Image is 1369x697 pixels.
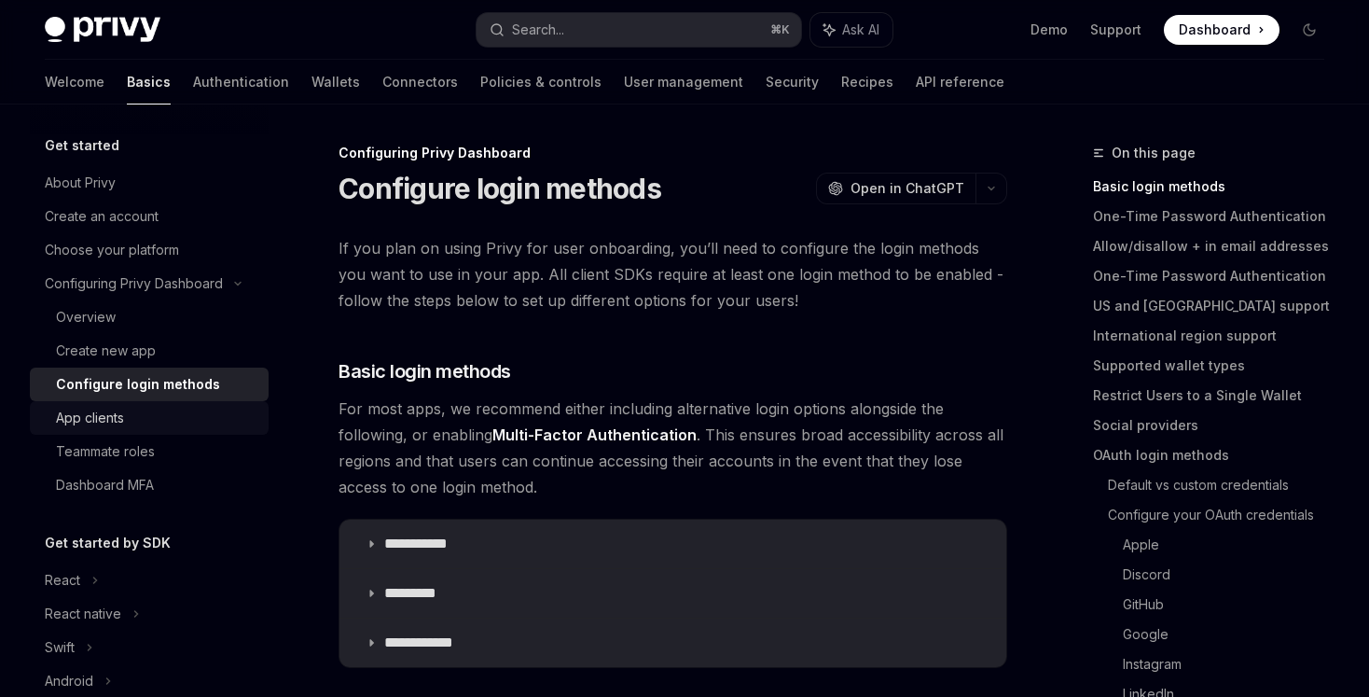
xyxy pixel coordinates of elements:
a: Basics [127,60,171,105]
div: Configuring Privy Dashboard [339,144,1007,162]
div: Configure login methods [56,373,220,396]
a: Demo [1030,21,1068,39]
a: Google [1123,620,1339,649]
div: Configuring Privy Dashboard [45,272,223,295]
a: OAuth login methods [1093,440,1339,470]
div: Android [45,670,93,692]
div: React native [45,603,121,625]
span: ⌘ K [770,22,790,37]
div: Overview [56,306,116,328]
a: Multi-Factor Authentication [492,425,697,445]
a: User management [624,60,743,105]
a: Support [1090,21,1141,39]
a: Dashboard MFA [30,468,269,502]
div: Swift [45,636,75,659]
img: dark logo [45,17,160,43]
a: API reference [916,60,1004,105]
button: Ask AI [810,13,892,47]
a: Basic login methods [1093,172,1339,202]
a: Discord [1123,560,1339,590]
h5: Get started [45,134,119,157]
a: Policies & controls [480,60,602,105]
div: Search... [512,19,564,41]
span: Dashboard [1179,21,1251,39]
a: Default vs custom credentials [1108,470,1339,500]
a: App clients [30,401,269,435]
a: Apple [1123,530,1339,560]
button: Open in ChatGPT [816,173,975,204]
div: About Privy [45,172,116,194]
span: On this page [1112,142,1196,164]
span: For most apps, we recommend either including alternative login options alongside the following, o... [339,396,1007,500]
span: If you plan on using Privy for user onboarding, you’ll need to configure the login methods you wa... [339,235,1007,314]
span: Open in ChatGPT [850,179,964,198]
a: International region support [1093,321,1339,351]
div: Dashboard MFA [56,474,154,496]
a: Recipes [841,60,893,105]
h1: Configure login methods [339,172,661,205]
a: Teammate roles [30,435,269,468]
a: Create new app [30,334,269,368]
span: Basic login methods [339,358,511,384]
div: Teammate roles [56,440,155,463]
a: Wallets [311,60,360,105]
a: Social providers [1093,411,1339,440]
button: Search...⌘K [477,13,802,47]
a: Instagram [1123,649,1339,679]
a: About Privy [30,166,269,200]
a: One-Time Password Authentication [1093,202,1339,231]
h5: Get started by SDK [45,532,171,554]
a: GitHub [1123,590,1339,620]
a: Allow/disallow + in email addresses [1093,231,1339,261]
a: Create an account [30,200,269,233]
div: Create an account [45,205,159,228]
a: Configure login methods [30,368,269,401]
a: One-Time Password Authentication [1093,261,1339,291]
a: Welcome [45,60,104,105]
a: Connectors [382,60,458,105]
a: Supported wallet types [1093,351,1339,381]
a: Authentication [193,60,289,105]
a: US and [GEOGRAPHIC_DATA] support [1093,291,1339,321]
a: Choose your platform [30,233,269,267]
div: React [45,569,80,592]
a: Restrict Users to a Single Wallet [1093,381,1339,411]
button: Toggle dark mode [1294,15,1324,45]
a: Overview [30,300,269,334]
a: Security [766,60,819,105]
a: Dashboard [1164,15,1279,45]
div: Choose your platform [45,239,179,261]
span: Ask AI [842,21,879,39]
div: Create new app [56,340,156,362]
a: Configure your OAuth credentials [1108,500,1339,530]
div: App clients [56,407,124,429]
